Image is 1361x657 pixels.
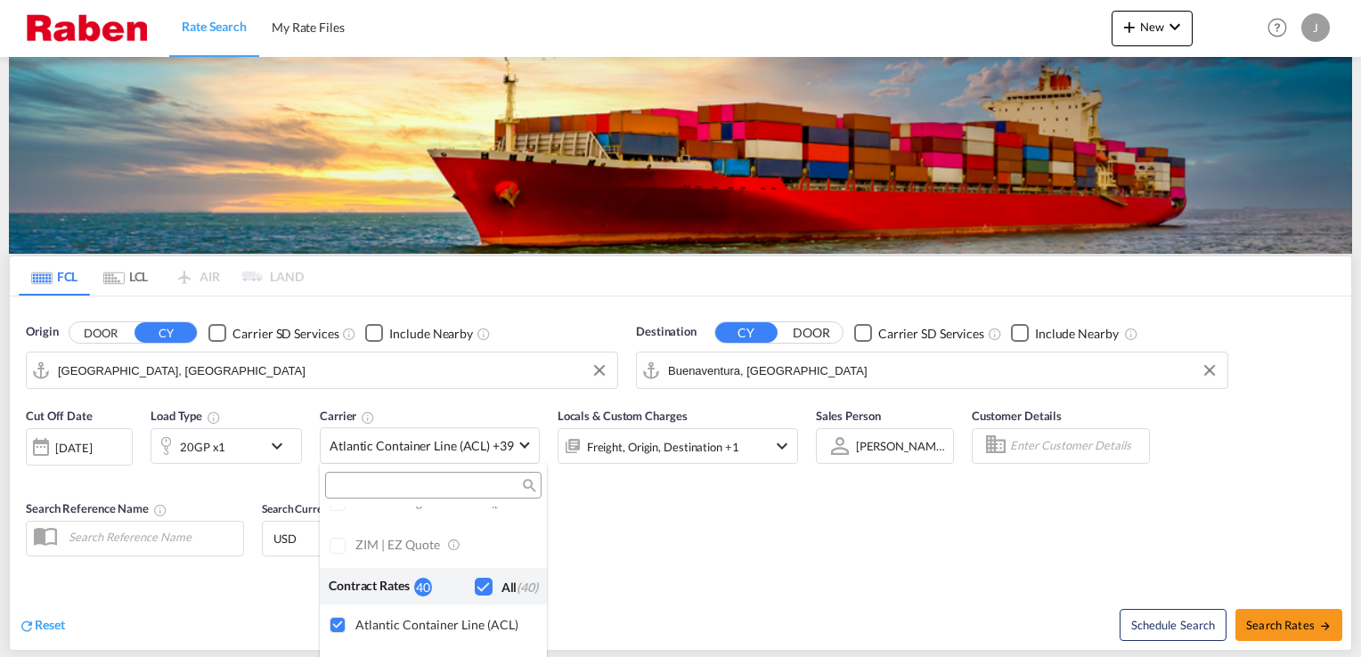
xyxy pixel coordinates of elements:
md-icon: s18 icon-information-outline [447,537,463,553]
div: 40 [414,578,432,596]
span: (40) [517,580,538,595]
div: Atlantic Container Line (ACL) [355,617,533,632]
div: Contract Rates [329,577,414,596]
md-icon: icon-magnify [521,479,534,492]
div: All [501,579,538,596]
div: ZIM | eZ Quote [355,537,533,554]
md-checkbox: Checkbox No Ink [475,577,538,596]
